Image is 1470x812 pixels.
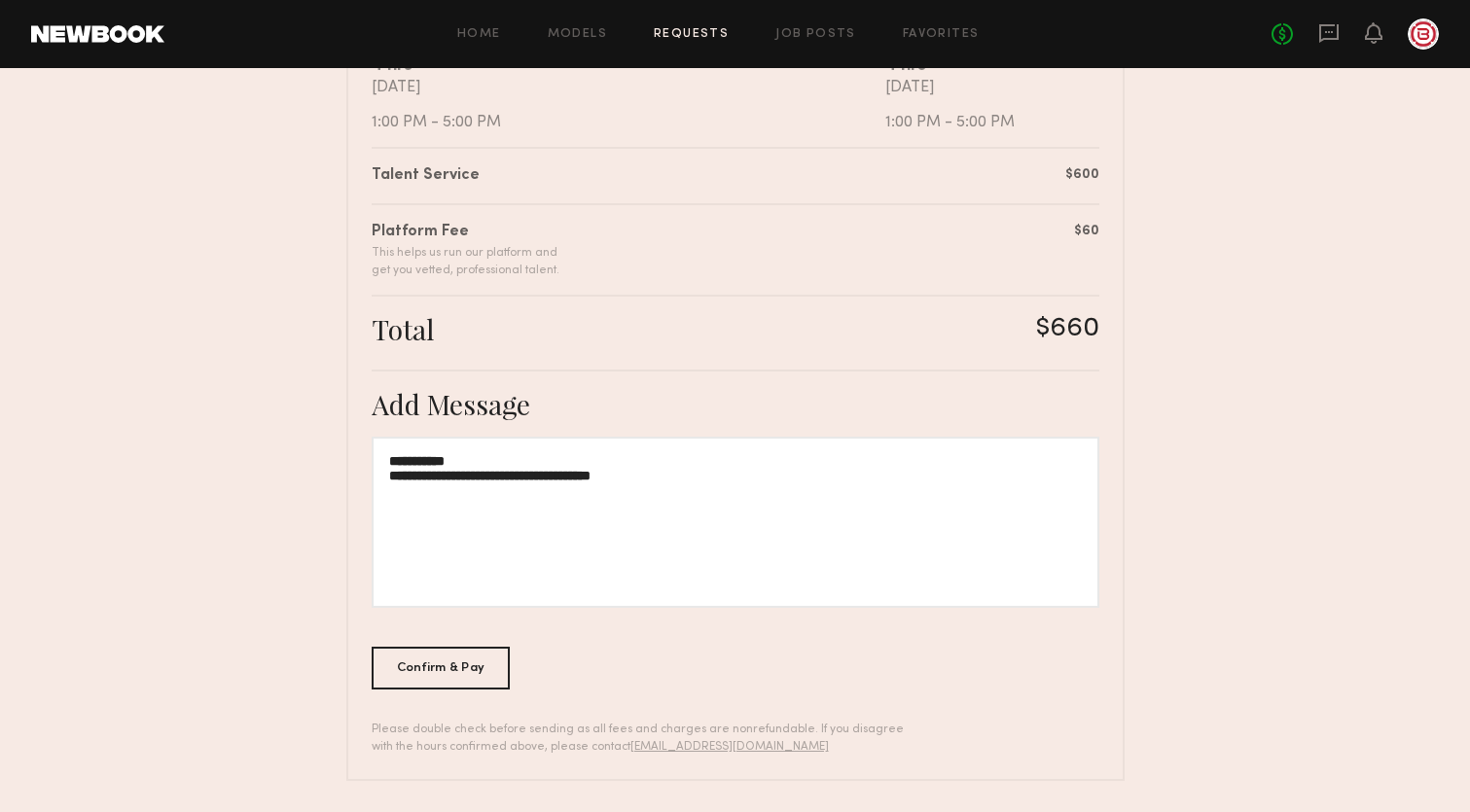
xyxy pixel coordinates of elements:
a: Job Posts [775,28,856,41]
a: Favorites [903,28,980,41]
div: [DATE] 1:00 PM - 5:00 PM [885,79,1099,131]
div: Add Message [372,387,1099,421]
div: This helps us run our platform and get you vetted, professional talent. [372,244,559,279]
div: Please double check before sending as all fees and charges are nonrefundable. If you disagree wit... [372,721,917,756]
a: Home [457,28,501,41]
div: Talent Service [372,164,480,188]
a: Requests [654,28,729,41]
a: Models [548,28,607,41]
div: [DATE] 1:00 PM - 5:00 PM [372,79,885,131]
div: Confirm & Pay [372,647,511,689]
div: $60 [1074,221,1099,241]
div: $600 [1065,164,1099,185]
div: Platform Fee [372,221,559,244]
div: Total [372,312,434,346]
a: [EMAIL_ADDRESS][DOMAIN_NAME] [630,741,829,753]
div: $660 [1036,312,1099,346]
